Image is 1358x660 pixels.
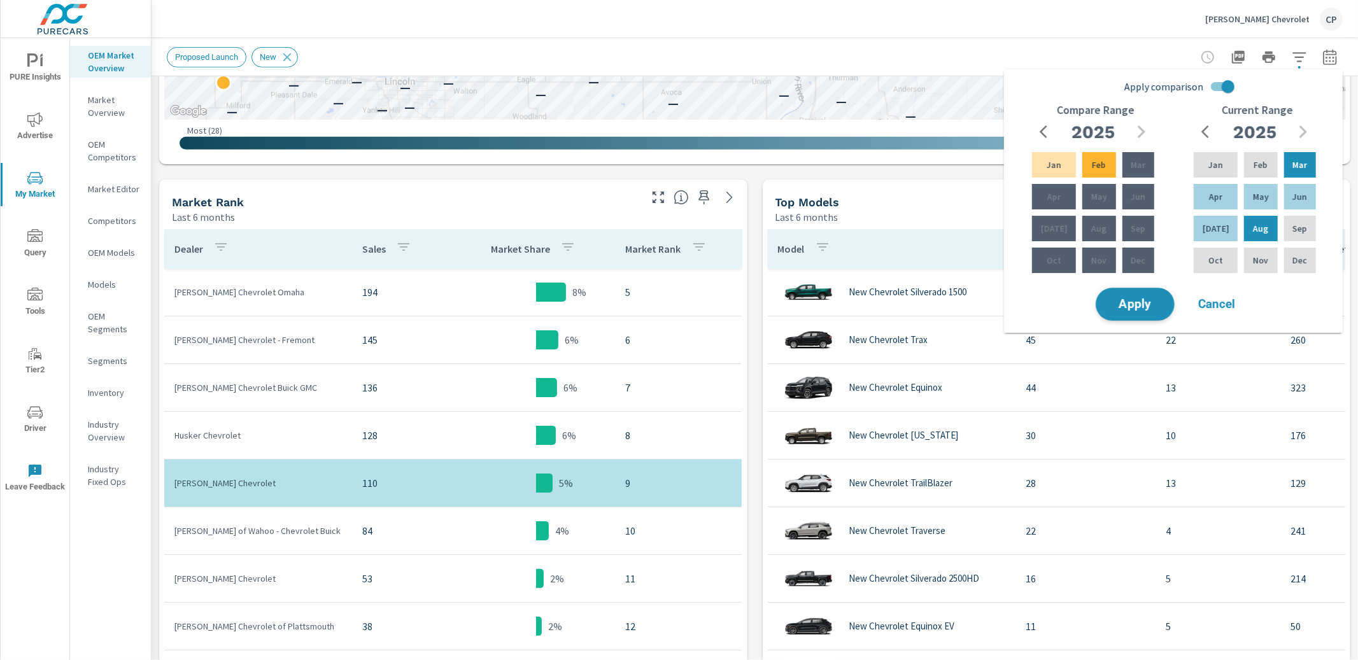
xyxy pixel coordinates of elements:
[4,112,66,143] span: Advertise
[626,380,732,395] p: 7
[905,108,916,123] p: —
[1109,298,1161,311] span: Apply
[1166,428,1271,443] p: 10
[1047,158,1061,171] p: Jan
[88,138,141,164] p: OEM Competitors
[1057,104,1135,116] h6: Compare Range
[1166,619,1271,634] p: 5
[783,464,834,502] img: glamour
[849,382,943,393] p: New Chevrolet Equinox
[362,571,446,586] p: 53
[1096,288,1175,321] button: Apply
[626,523,732,538] p: 10
[167,52,246,62] span: Proposed Launch
[172,209,235,225] p: Last 6 months
[174,242,203,255] p: Dealer
[174,429,342,442] p: Husker Chevrolet
[174,286,342,298] p: [PERSON_NAME] Chevrolet Omaha
[1292,158,1307,171] p: Mar
[1131,158,1145,171] p: Mar
[1256,45,1282,70] button: Print Report
[4,346,66,377] span: Tier2
[174,572,342,585] p: [PERSON_NAME] Chevrolet
[721,64,732,80] p: —
[783,321,834,359] img: glamour
[1222,104,1293,116] h6: Current Range
[1233,121,1277,143] h2: 2025
[1047,254,1061,267] p: Oct
[562,428,576,443] p: 6%
[1253,222,1268,235] p: Aug
[1166,380,1271,395] p: 13
[555,523,569,538] p: 4%
[70,383,151,402] div: Inventory
[1091,190,1107,203] p: May
[288,77,299,92] p: —
[1124,79,1203,94] span: Apply comparison
[174,334,342,346] p: [PERSON_NAME] Chevrolet - Fremont
[1166,523,1271,538] p: 4
[1178,288,1255,320] button: Cancel
[70,307,151,339] div: OEM Segments
[1166,332,1271,348] p: 22
[1026,619,1146,634] p: 11
[626,242,681,255] p: Market Rank
[1208,158,1223,171] p: Jan
[783,559,834,598] img: glamour
[849,477,953,489] p: New Chevrolet TrailBlazer
[167,103,209,120] img: Google
[4,405,66,436] span: Driver
[88,310,141,335] p: OEM Segments
[88,183,141,195] p: Market Editor
[400,80,411,95] p: —
[1091,254,1107,267] p: Nov
[849,573,980,584] p: New Chevrolet Silverado 2500HD
[1072,121,1115,143] h2: 2025
[1208,254,1223,267] p: Oct
[1205,13,1310,25] p: [PERSON_NAME] Chevrolet
[1191,298,1242,310] span: Cancel
[1026,380,1146,395] p: 44
[4,229,66,260] span: Query
[1026,428,1146,443] p: 30
[4,53,66,85] span: PURE Insights
[70,351,151,370] div: Segments
[351,74,362,89] p: —
[775,195,840,209] h5: Top Models
[626,332,732,348] p: 6
[626,284,732,300] p: 5
[626,428,732,443] p: 8
[548,619,562,634] p: 2%
[362,284,446,300] p: 194
[88,463,141,488] p: Industry Fixed Ops
[70,211,151,230] div: Competitors
[626,475,732,491] p: 9
[362,475,446,491] p: 110
[1026,475,1146,491] p: 28
[783,512,834,550] img: glamour
[377,102,388,117] p: —
[88,386,141,399] p: Inventory
[1226,45,1251,70] button: "Export Report to PDF"
[1209,190,1222,203] p: Apr
[588,74,599,89] p: —
[565,332,579,348] p: 6%
[535,87,546,102] p: —
[1041,222,1068,235] p: [DATE]
[1253,254,1268,267] p: Nov
[174,620,342,633] p: [PERSON_NAME] Chevrolet of Plattsmouth
[572,284,586,300] p: 8%
[674,190,689,205] span: Market Rank shows you how you rank, in terms of sales, to other dealerships in your market. “Mark...
[648,187,668,207] button: Make Fullscreen
[779,87,789,102] p: —
[775,209,838,225] p: Last 6 months
[1292,190,1307,203] p: Jun
[835,94,846,109] p: —
[1047,190,1061,203] p: Apr
[167,103,209,120] a: Open this area in Google Maps (opens a new window)
[88,49,141,74] p: OEM Market Overview
[70,275,151,294] div: Models
[778,242,805,255] p: Model
[626,619,732,634] p: 12
[174,524,342,537] p: [PERSON_NAME] of Wahoo - Chevrolet Buick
